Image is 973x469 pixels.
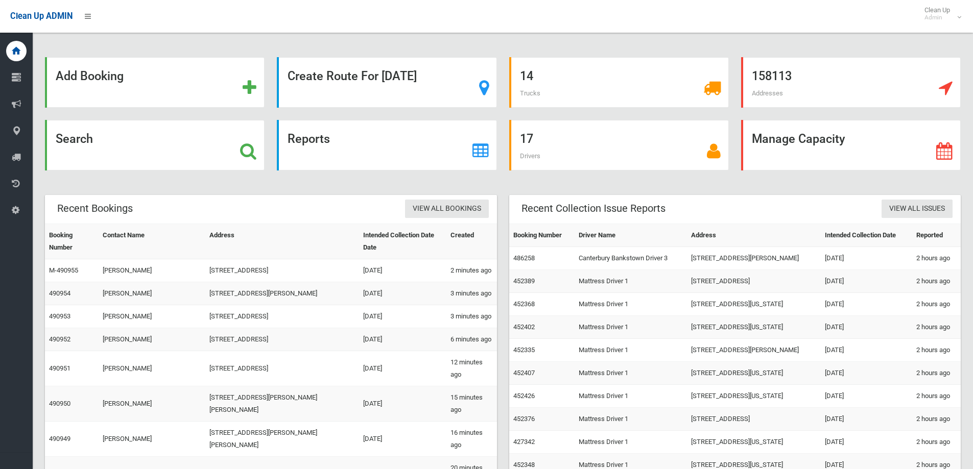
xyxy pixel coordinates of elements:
td: Mattress Driver 1 [575,408,687,431]
td: 2 hours ago [912,339,961,362]
a: View All Issues [882,200,953,218]
td: [STREET_ADDRESS] [205,305,359,328]
td: 2 hours ago [912,270,961,293]
td: [PERSON_NAME] [99,328,205,351]
a: View All Bookings [405,200,489,218]
td: [DATE] [359,422,446,457]
td: [PERSON_NAME] [99,386,205,422]
a: 490951 [49,364,70,372]
header: Recent Collection Issue Reports [509,199,678,218]
a: Search [45,120,265,170]
td: [DATE] [821,339,912,362]
a: 486258 [513,254,535,262]
td: [DATE] [359,282,446,305]
th: Booking Number [509,224,575,247]
a: Manage Capacity [741,120,961,170]
td: [DATE] [359,351,446,386]
a: 490953 [49,312,70,320]
td: Mattress Driver 1 [575,270,687,293]
td: [PERSON_NAME] [99,422,205,457]
td: [STREET_ADDRESS][US_STATE] [687,362,821,385]
td: [DATE] [359,259,446,282]
a: 452335 [513,346,535,354]
td: 3 minutes ago [446,305,496,328]
td: [STREET_ADDRESS][US_STATE] [687,293,821,316]
strong: Search [56,132,93,146]
td: Mattress Driver 1 [575,385,687,408]
a: M-490955 [49,266,78,274]
a: 452348 [513,461,535,468]
a: Reports [277,120,496,170]
td: [DATE] [821,362,912,385]
td: [STREET_ADDRESS] [205,351,359,386]
td: [STREET_ADDRESS][PERSON_NAME] [687,247,821,270]
strong: 14 [520,69,533,83]
td: Mattress Driver 1 [575,362,687,385]
td: [DATE] [821,408,912,431]
a: 490954 [49,289,70,297]
a: 452407 [513,369,535,377]
td: [PERSON_NAME] [99,351,205,386]
td: 2 hours ago [912,362,961,385]
td: Canterbury Bankstown Driver 3 [575,247,687,270]
a: 452402 [513,323,535,331]
header: Recent Bookings [45,199,145,218]
a: 452376 [513,415,535,423]
th: Driver Name [575,224,687,247]
span: Drivers [520,152,540,160]
td: [DATE] [821,247,912,270]
span: Clean Up ADMIN [10,11,73,21]
span: Trucks [520,89,540,97]
td: 2 minutes ago [446,259,496,282]
td: 12 minutes ago [446,351,496,386]
td: [STREET_ADDRESS][US_STATE] [687,385,821,408]
strong: Manage Capacity [752,132,845,146]
a: 452368 [513,300,535,308]
a: 490949 [49,435,70,442]
td: 2 hours ago [912,247,961,270]
strong: 158113 [752,69,792,83]
td: [STREET_ADDRESS][PERSON_NAME][PERSON_NAME] [205,422,359,457]
td: [DATE] [821,385,912,408]
a: Create Route For [DATE] [277,57,496,108]
td: [DATE] [821,316,912,339]
td: [STREET_ADDRESS][PERSON_NAME][PERSON_NAME] [205,386,359,422]
td: [STREET_ADDRESS][US_STATE] [687,431,821,454]
td: Mattress Driver 1 [575,316,687,339]
td: 2 hours ago [912,316,961,339]
strong: 17 [520,132,533,146]
td: 2 hours ago [912,385,961,408]
td: [STREET_ADDRESS] [205,328,359,351]
td: 6 minutes ago [446,328,496,351]
th: Address [205,224,359,259]
a: 452426 [513,392,535,400]
td: [DATE] [359,328,446,351]
a: 490952 [49,335,70,343]
th: Created [446,224,496,259]
td: [STREET_ADDRESS][PERSON_NAME] [205,282,359,305]
th: Reported [912,224,961,247]
strong: Create Route For [DATE] [288,69,417,83]
a: 490950 [49,400,70,407]
td: Mattress Driver 1 [575,431,687,454]
th: Contact Name [99,224,205,259]
td: [STREET_ADDRESS] [687,270,821,293]
a: 427342 [513,438,535,446]
td: 2 hours ago [912,431,961,454]
td: [STREET_ADDRESS][US_STATE] [687,316,821,339]
td: [DATE] [821,293,912,316]
a: Add Booking [45,57,265,108]
small: Admin [924,14,950,21]
td: [STREET_ADDRESS] [687,408,821,431]
td: 3 minutes ago [446,282,496,305]
td: [PERSON_NAME] [99,305,205,328]
td: [DATE] [359,386,446,422]
th: Intended Collection Date [821,224,912,247]
a: 452389 [513,277,535,285]
a: 14 Trucks [509,57,729,108]
td: [STREET_ADDRESS] [205,259,359,282]
td: 2 hours ago [912,408,961,431]
strong: Add Booking [56,69,124,83]
th: Address [687,224,821,247]
a: 17 Drivers [509,120,729,170]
